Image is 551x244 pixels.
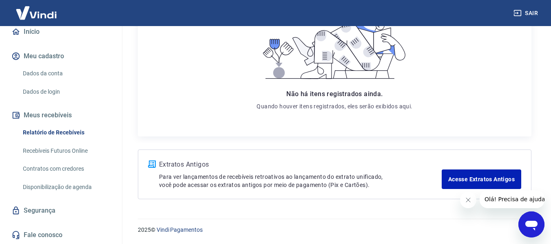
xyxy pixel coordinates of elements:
p: Quando houver itens registrados, eles serão exibidos aqui. [257,102,412,110]
button: Meu cadastro [10,47,112,65]
iframe: Mensagem da empresa [480,190,544,208]
iframe: Botão para abrir a janela de mensagens [518,211,544,237]
a: Fale conosco [10,226,112,244]
img: Vindi [10,0,63,25]
span: Não há itens registrados ainda. [286,90,383,98]
a: Vindi Pagamentos [157,226,203,233]
a: Disponibilização de agenda [20,179,112,196]
iframe: Fechar mensagem [460,192,476,208]
a: Contratos com credores [20,160,112,177]
a: Acesse Extratos Antigos [442,169,521,189]
img: ícone [148,160,156,168]
p: Para ver lançamentos de recebíveis retroativos ao lançamento do extrato unificado, você pode aces... [159,173,442,189]
button: Sair [512,6,541,21]
a: Dados de login [20,84,112,100]
button: Meus recebíveis [10,106,112,124]
a: Relatório de Recebíveis [20,124,112,141]
p: 2025 © [138,226,531,234]
a: Segurança [10,202,112,220]
a: Dados da conta [20,65,112,82]
a: Recebíveis Futuros Online [20,143,112,159]
span: Olá! Precisa de ajuda? [5,6,69,12]
p: Extratos Antigos [159,160,442,169]
a: Início [10,23,112,41]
